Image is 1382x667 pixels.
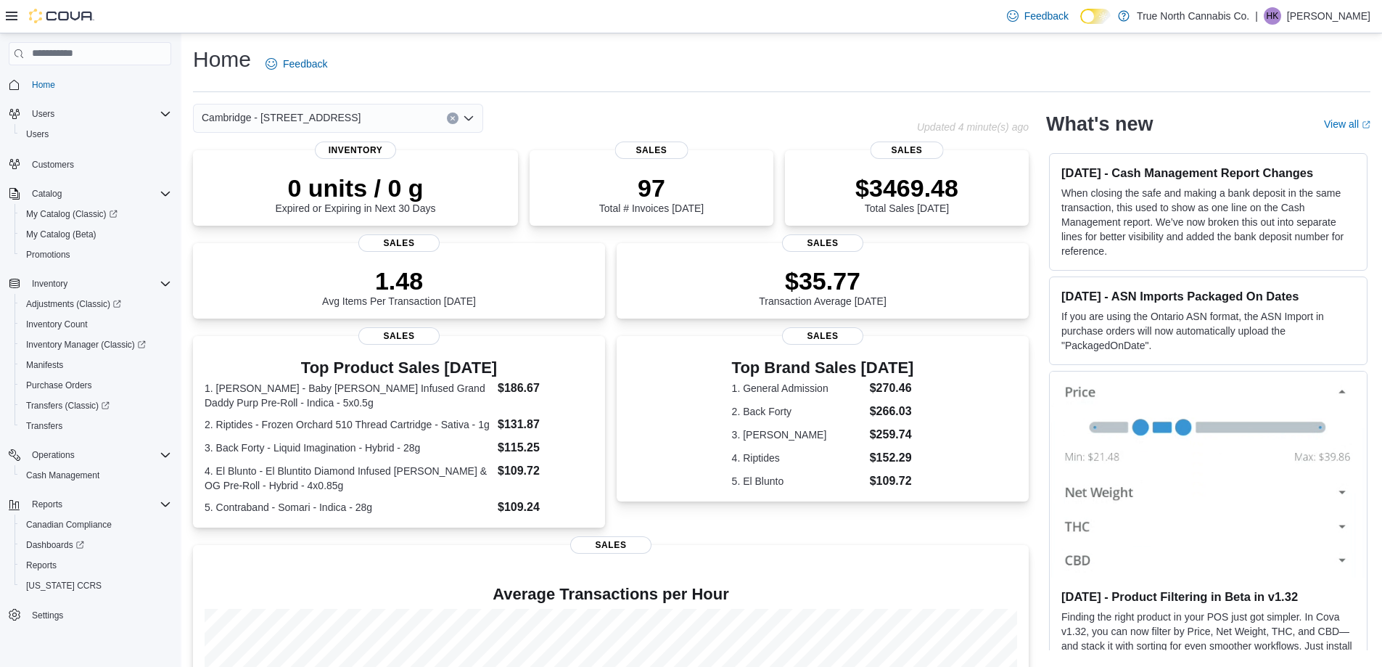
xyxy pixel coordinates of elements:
[870,426,914,443] dd: $259.74
[20,246,76,263] a: Promotions
[870,403,914,420] dd: $266.03
[20,536,171,554] span: Dashboards
[615,142,688,159] span: Sales
[20,316,171,333] span: Inventory Count
[20,557,171,574] span: Reports
[26,275,171,292] span: Inventory
[599,173,704,214] div: Total # Invoices [DATE]
[358,234,440,252] span: Sales
[26,496,68,513] button: Reports
[26,185,67,202] button: Catalog
[759,266,887,295] p: $35.77
[3,494,177,515] button: Reports
[732,451,864,465] dt: 4. Riptides
[20,397,171,414] span: Transfers (Classic)
[1024,9,1069,23] span: Feedback
[570,536,651,554] span: Sales
[20,356,171,374] span: Manifests
[20,246,171,263] span: Promotions
[26,470,99,481] span: Cash Management
[3,153,177,174] button: Customers
[498,380,593,397] dd: $186.67
[205,359,593,377] h3: Top Product Sales [DATE]
[20,467,105,484] a: Cash Management
[26,580,102,592] span: [US_STATE] CCRS
[870,380,914,397] dd: $270.46
[1324,118,1370,130] a: View allExternal link
[26,560,57,571] span: Reports
[26,496,171,513] span: Reports
[205,381,492,410] dt: 1. [PERSON_NAME] - Baby [PERSON_NAME] Infused Grand Daddy Purp Pre-Roll - Indica - 5x0.5g
[732,427,864,442] dt: 3. [PERSON_NAME]
[732,359,914,377] h3: Top Brand Sales [DATE]
[1080,9,1111,24] input: Dark Mode
[358,327,440,345] span: Sales
[205,464,492,493] dt: 4. El Blunto - El Bluntito Diamond Infused [PERSON_NAME] & OG Pre-Roll - Hybrid - 4x0.85g
[871,142,944,159] span: Sales
[15,355,177,375] button: Manifests
[20,336,171,353] span: Inventory Manager (Classic)
[20,126,171,143] span: Users
[26,229,96,240] span: My Catalog (Beta)
[26,539,84,551] span: Dashboards
[26,185,171,202] span: Catalog
[20,205,171,223] span: My Catalog (Classic)
[498,462,593,480] dd: $109.72
[276,173,436,202] p: 0 units / 0 g
[1046,112,1153,136] h2: What's new
[20,467,171,484] span: Cash Management
[917,121,1029,133] p: Updated 4 minute(s) ago
[3,184,177,204] button: Catalog
[32,610,63,621] span: Settings
[26,446,81,464] button: Operations
[276,173,436,214] div: Expired or Expiring in Next 30 Days
[26,76,61,94] a: Home
[15,576,177,596] button: [US_STATE] CCRS
[15,335,177,355] a: Inventory Manager (Classic)
[26,298,121,310] span: Adjustments (Classic)
[20,536,90,554] a: Dashboards
[26,400,110,412] span: Transfers (Classic)
[732,404,864,419] dt: 2. Back Forty
[26,606,171,624] span: Settings
[20,205,123,223] a: My Catalog (Classic)
[26,319,88,330] span: Inventory Count
[26,249,70,261] span: Promotions
[15,224,177,245] button: My Catalog (Beta)
[1264,7,1281,25] div: Haedan Kervin
[283,57,327,71] span: Feedback
[870,449,914,467] dd: $152.29
[26,275,73,292] button: Inventory
[1001,1,1074,30] a: Feedback
[26,105,171,123] span: Users
[15,375,177,396] button: Purchase Orders
[463,112,474,124] button: Open list of options
[9,68,171,662] nav: Complex example
[26,128,49,140] span: Users
[1061,309,1355,353] p: If you are using the Ontario ASN format, the ASN Import in purchase orders will now automatically...
[3,445,177,465] button: Operations
[498,499,593,516] dd: $109.24
[260,49,333,78] a: Feedback
[1061,186,1355,258] p: When closing the safe and making a bank deposit in the same transaction, this used to show as one...
[20,577,107,594] a: [US_STATE] CCRS
[1061,589,1355,604] h3: [DATE] - Product Filtering in Beta in v1.32
[1255,7,1258,25] p: |
[315,142,396,159] span: Inventory
[15,294,177,314] a: Adjustments (Classic)
[20,295,171,313] span: Adjustments (Classic)
[20,336,152,353] a: Inventory Manager (Classic)
[20,295,127,313] a: Adjustments (Classic)
[205,500,492,515] dt: 5. Contraband - Somari - Indica - 28g
[322,266,476,295] p: 1.48
[26,359,63,371] span: Manifests
[20,226,102,243] a: My Catalog (Beta)
[20,577,171,594] span: Washington CCRS
[599,173,704,202] p: 97
[1061,165,1355,180] h3: [DATE] - Cash Management Report Changes
[3,104,177,124] button: Users
[15,416,177,436] button: Transfers
[202,109,361,126] span: Cambridge - [STREET_ADDRESS]
[26,339,146,351] span: Inventory Manager (Classic)
[15,204,177,224] a: My Catalog (Classic)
